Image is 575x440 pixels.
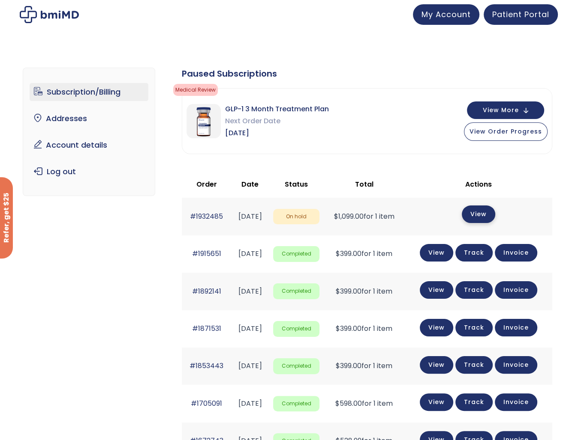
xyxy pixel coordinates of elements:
a: My Account [413,4,479,25]
a: #1932485 [190,211,223,221]
td: for 1 item [324,348,405,385]
a: #1705091 [191,398,222,408]
time: [DATE] [238,324,262,333]
span: Actions [465,179,492,189]
button: View More [467,101,544,119]
a: #1892141 [192,286,221,296]
a: View [420,393,453,411]
time: [DATE] [238,361,262,371]
span: 1,099.00 [334,211,364,221]
span: $ [336,324,340,333]
a: Track [455,319,493,336]
span: Date [241,179,259,189]
a: #1871531 [192,324,221,333]
a: Addresses [30,110,148,128]
span: Medical Review [173,84,218,96]
time: [DATE] [238,398,262,408]
a: Invoice [495,319,537,336]
span: My Account [421,9,471,20]
a: Subscription/Billing [30,83,148,101]
td: for 1 item [324,235,405,273]
a: Account details [30,136,148,154]
span: $ [336,286,340,296]
div: Paused Subscriptions [182,68,552,80]
time: [DATE] [238,249,262,259]
a: Invoice [495,393,537,411]
span: 399.00 [336,361,361,371]
a: Log out [30,163,148,181]
a: Track [455,393,493,411]
button: View Order Progress [464,122,548,141]
span: View More [483,107,519,113]
span: Completed [273,396,319,412]
img: My account [20,6,79,23]
a: #1915651 [192,249,221,259]
span: [DATE] [225,127,329,139]
a: Patient Portal [484,4,558,25]
span: $ [334,211,338,221]
span: Patient Portal [492,9,549,20]
a: #1853443 [190,361,223,371]
span: Next Order Date [225,115,329,127]
td: for 1 item [324,310,405,348]
span: Status [285,179,308,189]
span: On hold [273,209,319,225]
a: View [420,319,453,336]
span: $ [335,398,340,408]
span: Completed [273,321,319,337]
span: 598.00 [335,398,362,408]
a: View [420,281,453,299]
a: Invoice [495,244,537,262]
a: Track [455,244,493,262]
a: Track [455,356,493,374]
a: Track [455,281,493,299]
span: Total [355,179,373,189]
time: [DATE] [238,286,262,296]
td: for 1 item [324,273,405,310]
span: 399.00 [336,249,361,259]
span: Completed [273,246,319,262]
td: for 1 item [324,385,405,422]
span: Completed [273,283,319,299]
a: View [420,356,453,374]
span: 399.00 [336,286,361,296]
span: $ [336,249,340,259]
a: View [462,205,495,223]
img: GLP-1 3 Month Treatment Plan [187,104,221,138]
nav: Account pages [23,68,155,196]
span: View Order Progress [470,127,542,136]
time: [DATE] [238,211,262,221]
a: Invoice [495,356,537,374]
td: for 1 item [324,198,405,235]
span: 399.00 [336,324,361,333]
span: $ [336,361,340,371]
a: View [420,244,453,262]
span: Completed [273,358,319,374]
a: Invoice [495,281,537,299]
span: Order [196,179,217,189]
